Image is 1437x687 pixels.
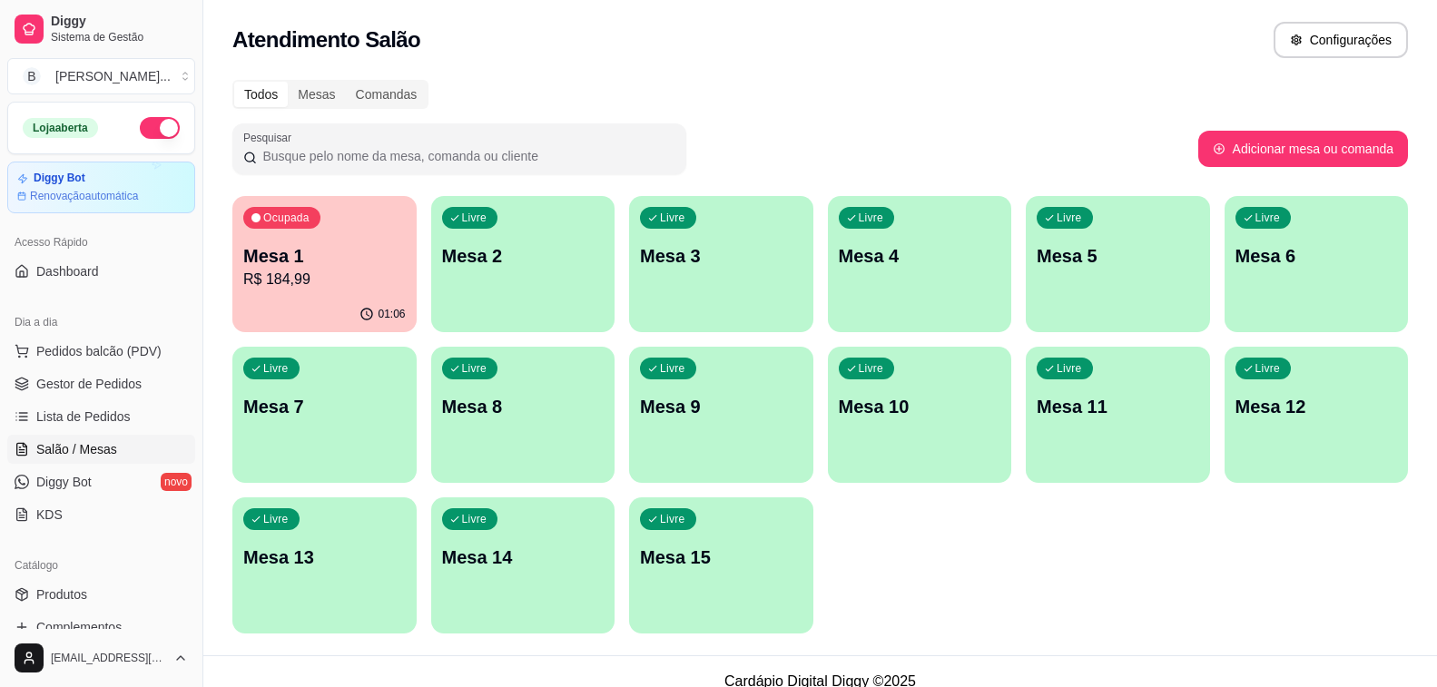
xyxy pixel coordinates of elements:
p: Mesa 15 [640,545,802,570]
span: Gestor de Pedidos [36,375,142,393]
div: Acesso Rápido [7,228,195,257]
p: Mesa 3 [640,243,802,269]
input: Pesquisar [257,147,675,165]
span: Sistema de Gestão [51,30,188,44]
label: Pesquisar [243,130,298,145]
span: Salão / Mesas [36,440,117,458]
a: Lista de Pedidos [7,402,195,431]
div: Comandas [346,82,428,107]
button: [EMAIL_ADDRESS][DOMAIN_NAME] [7,636,195,680]
p: R$ 184,99 [243,269,406,290]
button: LivreMesa 9 [629,347,813,483]
p: Livre [660,211,685,225]
span: Complementos [36,618,122,636]
p: Mesa 9 [640,394,802,419]
button: Adicionar mesa ou comanda [1198,131,1408,167]
p: Mesa 11 [1037,394,1199,419]
p: Mesa 8 [442,394,605,419]
p: Livre [263,512,289,526]
a: DiggySistema de Gestão [7,7,195,51]
div: Mesas [288,82,345,107]
p: 01:06 [378,307,405,321]
span: Lista de Pedidos [36,407,131,426]
button: LivreMesa 8 [431,347,615,483]
h2: Atendimento Salão [232,25,420,54]
p: Livre [462,361,487,376]
p: Livre [1057,361,1082,376]
span: Pedidos balcão (PDV) [36,342,162,360]
button: LivreMesa 12 [1225,347,1409,483]
button: Pedidos balcão (PDV) [7,337,195,366]
button: Configurações [1274,22,1408,58]
article: Renovação automática [30,189,138,203]
a: Salão / Mesas [7,435,195,464]
p: Mesa 14 [442,545,605,570]
a: Produtos [7,580,195,609]
div: Loja aberta [23,118,98,138]
span: Dashboard [36,262,99,280]
button: LivreMesa 5 [1026,196,1210,332]
button: LivreMesa 3 [629,196,813,332]
p: Mesa 4 [839,243,1001,269]
span: B [23,67,41,85]
span: Produtos [36,585,87,604]
p: Mesa 1 [243,243,406,269]
p: Mesa 13 [243,545,406,570]
p: Livre [859,211,884,225]
article: Diggy Bot [34,172,85,185]
p: Mesa 5 [1037,243,1199,269]
button: LivreMesa 14 [431,497,615,633]
button: LivreMesa 6 [1225,196,1409,332]
a: Diggy BotRenovaçãoautomática [7,162,195,213]
p: Livre [1255,361,1281,376]
div: Todos [234,82,288,107]
a: Dashboard [7,257,195,286]
button: Select a team [7,58,195,94]
p: Mesa 2 [442,243,605,269]
span: Diggy [51,14,188,30]
p: Livre [462,512,487,526]
a: Diggy Botnovo [7,467,195,496]
button: LivreMesa 15 [629,497,813,633]
p: Mesa 7 [243,394,406,419]
p: Mesa 10 [839,394,1001,419]
button: OcupadaMesa 1R$ 184,9901:06 [232,196,417,332]
button: Alterar Status [140,117,180,139]
p: Livre [462,211,487,225]
button: LivreMesa 7 [232,347,417,483]
button: LivreMesa 2 [431,196,615,332]
div: Dia a dia [7,308,195,337]
div: Catálogo [7,551,195,580]
span: Diggy Bot [36,473,92,491]
div: [PERSON_NAME] ... [55,67,171,85]
a: Gestor de Pedidos [7,369,195,398]
p: Livre [660,361,685,376]
button: LivreMesa 4 [828,196,1012,332]
button: LivreMesa 11 [1026,347,1210,483]
p: Livre [263,361,289,376]
p: Mesa 6 [1235,243,1398,269]
p: Livre [660,512,685,526]
p: Livre [1057,211,1082,225]
p: Mesa 12 [1235,394,1398,419]
span: KDS [36,505,63,524]
button: LivreMesa 13 [232,497,417,633]
p: Livre [1255,211,1281,225]
a: Complementos [7,613,195,642]
a: KDS [7,500,195,529]
button: LivreMesa 10 [828,347,1012,483]
p: Ocupada [263,211,310,225]
p: Livre [859,361,884,376]
span: [EMAIL_ADDRESS][DOMAIN_NAME] [51,651,166,665]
